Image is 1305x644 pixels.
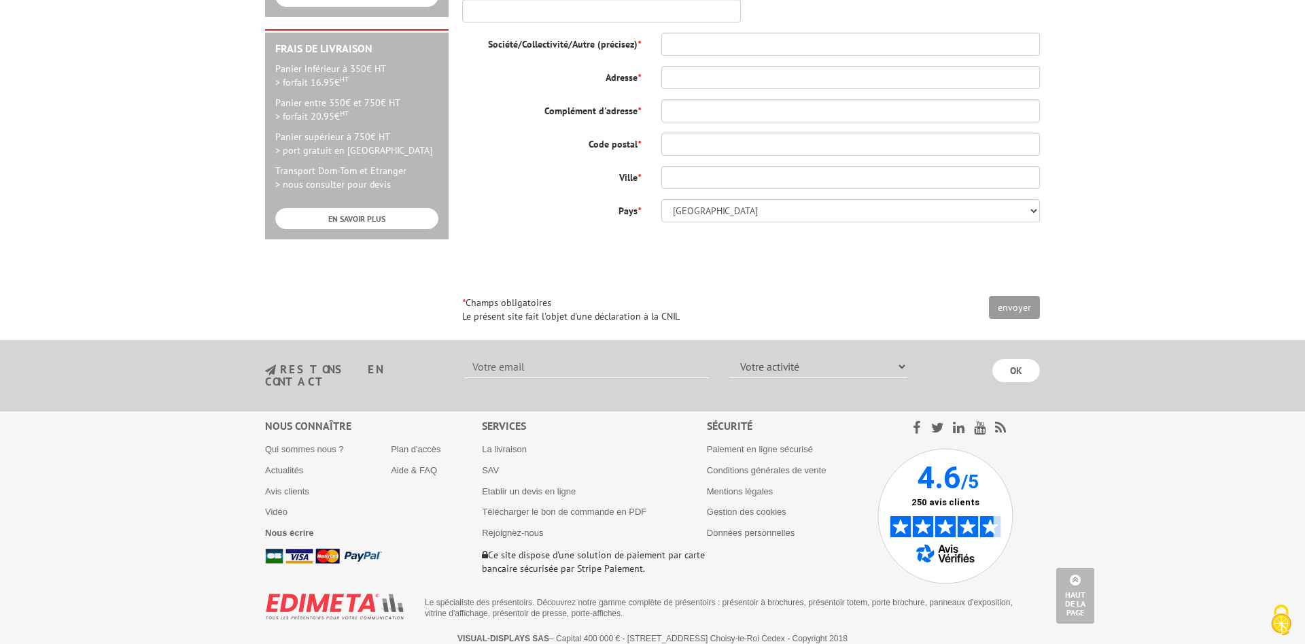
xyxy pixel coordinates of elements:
[482,548,707,575] p: Ce site dispose d’une solution de paiement par carte bancaire sécurisée par Stripe Paiement.
[482,444,527,454] a: La livraison
[265,444,344,454] a: Qui sommes nous ?
[275,110,349,122] span: > forfait 20.95€
[482,507,646,517] a: Télécharger le bon de commande en PDF
[275,96,438,123] p: Panier entre 350€ et 750€ HT
[340,74,349,84] sup: HT
[833,233,1040,286] iframe: reCAPTCHA
[482,528,543,538] a: Rejoignez-nous
[452,66,651,84] label: Adresse
[265,486,309,496] a: Avis clients
[452,166,651,184] label: Ville
[452,133,651,151] label: Code postal
[391,465,437,475] a: Aide & FAQ
[877,448,1013,584] img: Avis Vérifiés - 4.6 sur 5 - 250 avis clients
[391,444,440,454] a: Plan d'accès
[452,199,651,218] label: Pays
[275,130,438,157] p: Panier supérieur à 750€ HT
[707,465,826,475] a: Conditions générales de vente
[1257,598,1305,644] button: Cookies (fenêtre modale)
[275,208,438,229] a: EN SAVOIR PLUS
[275,144,432,156] span: > port gratuit en [GEOGRAPHIC_DATA]
[265,528,314,538] a: Nous écrire
[452,99,651,118] label: Complément d'adresse
[265,418,482,434] div: Nous connaître
[275,43,438,55] h2: Frais de Livraison
[265,364,444,388] h3: restons en contact
[707,528,795,538] a: Données personnelles
[989,296,1040,319] input: envoyer
[707,507,786,517] a: Gestion des cookies
[992,359,1040,382] input: OK
[482,465,499,475] a: SAV
[275,76,349,88] span: > forfait 16.95€
[464,355,709,378] input: Votre email
[265,465,303,475] a: Actualités
[1264,603,1298,637] img: Cookies (fenêtre modale)
[452,33,651,51] label: Société/Collectivité/Autre (précisez)
[275,178,391,190] span: > nous consulter pour devis
[275,62,438,89] p: Panier inférieur à 350€ HT
[482,418,707,434] div: Services
[275,164,438,191] p: Transport Dom-Tom et Etranger
[707,418,877,434] div: Sécurité
[707,444,813,454] a: Paiement en ligne sécurisé
[425,597,1030,619] p: Le spécialiste des présentoirs. Découvrez notre gamme complète de présentoirs : présentoir à broc...
[1056,568,1094,624] a: Haut de la page
[340,108,349,118] sup: HT
[457,634,549,643] strong: VISUAL-DISPLAYS SAS
[462,296,1040,323] p: Champs obligatoires Le présent site fait l'objet d'une déclaration à la CNIL
[707,486,773,496] a: Mentions légales
[482,486,576,496] a: Etablir un devis en ligne
[265,365,276,376] img: newsletter.jpg
[265,507,288,517] a: Vidéo
[277,634,1028,643] p: – Capital 400 000 € - [STREET_ADDRESS] Choisy-le-Roi Cedex - Copyright 2018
